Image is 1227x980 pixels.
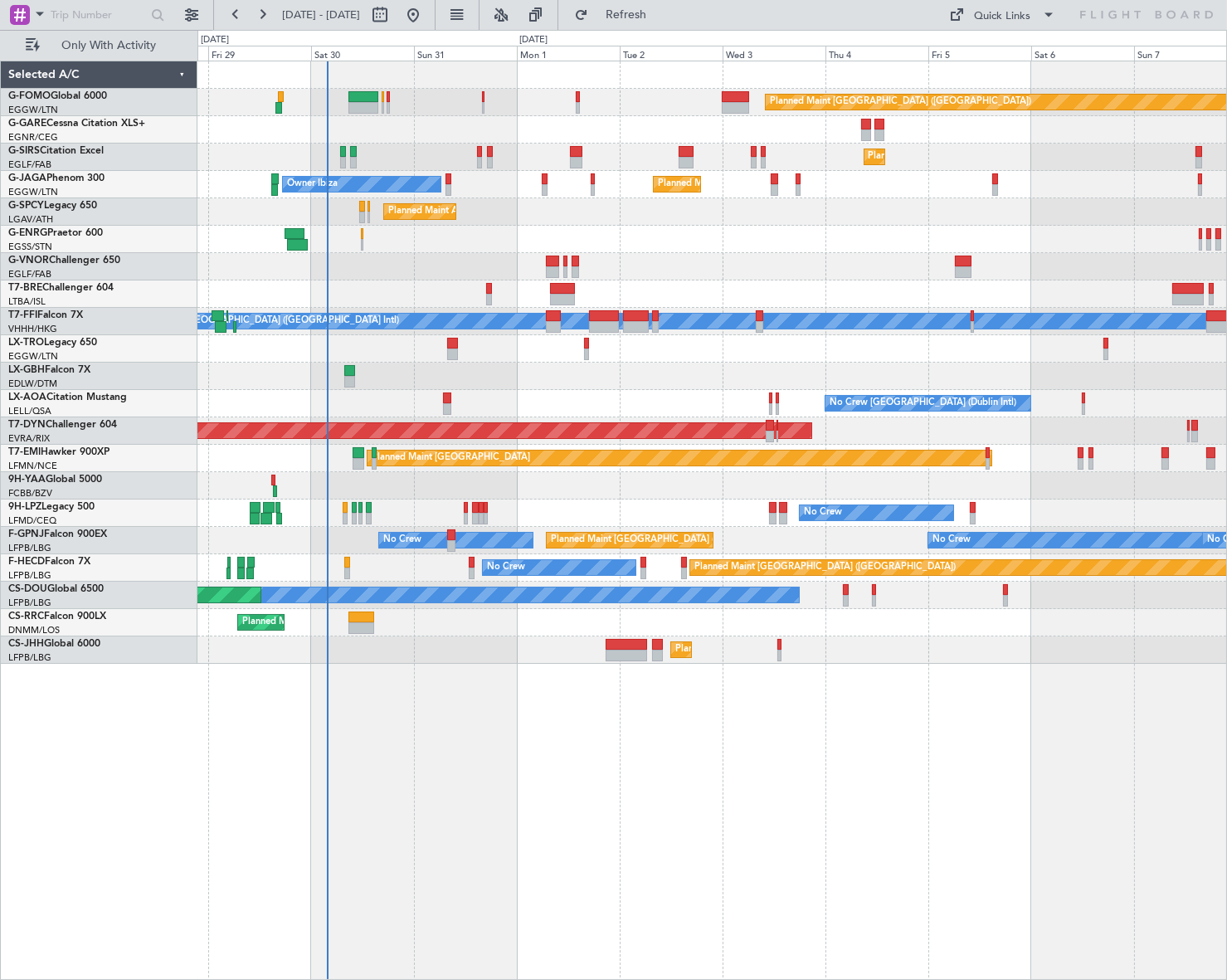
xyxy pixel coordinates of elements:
a: G-FOMOGlobal 6000 [8,91,107,101]
a: EGLF/FAB [8,268,51,280]
a: LX-TROLegacy 650 [8,338,97,348]
div: Fri 5 [928,46,1031,61]
a: DNMM/LOS [8,624,60,636]
a: EDLW/DTM [8,378,57,390]
a: G-SPCYLegacy 650 [8,201,97,211]
span: CS-JHH [8,639,44,649]
span: T7-DYN [8,420,46,430]
span: T7-FFI [8,310,37,320]
div: No Crew [804,500,842,525]
a: G-VNORChallenger 650 [8,256,120,266]
a: G-JAGAPhenom 300 [8,173,105,183]
a: 9H-LPZLegacy 500 [8,502,95,512]
a: CS-JHHGlobal 6000 [8,639,100,649]
a: CS-DOUGlobal 6500 [8,584,104,594]
a: LFMN/NCE [8,460,57,472]
a: T7-EMIHawker 900XP [8,447,110,457]
span: G-ENRG [8,228,47,238]
div: Fri 29 [208,46,311,61]
a: F-GPNJFalcon 900EX [8,529,107,539]
div: [PERSON_NAME][GEOGRAPHIC_DATA] ([GEOGRAPHIC_DATA] Intl) [110,309,399,334]
span: G-SPCY [8,201,44,211]
a: EGGW/LTN [8,186,58,198]
div: Owner Ibiza [287,172,338,197]
span: T7-EMI [8,447,41,457]
div: No Crew [932,528,971,553]
span: F-GPNJ [8,529,44,539]
a: 9H-YAAGlobal 5000 [8,475,102,485]
span: [DATE] - [DATE] [282,7,360,22]
a: EGGW/LTN [8,350,58,363]
a: LFMD/CEQ [8,514,56,527]
span: G-SIRS [8,146,40,156]
div: [DATE] [519,33,548,47]
a: LELL/QSA [8,405,51,417]
div: Planned Maint [GEOGRAPHIC_DATA] [372,446,530,470]
span: T7-BRE [8,283,42,293]
span: LX-GBH [8,365,45,375]
a: LTBA/ISL [8,295,46,308]
a: EGGW/LTN [8,104,58,116]
a: EGSS/STN [8,241,52,253]
a: T7-FFIFalcon 7X [8,310,83,320]
div: Planned Maint Athens ([PERSON_NAME] Intl) [388,199,579,224]
span: F-HECD [8,557,45,567]
a: EGNR/CEG [8,131,58,144]
button: Quick Links [942,2,1064,28]
div: Quick Links [975,8,1031,25]
span: CS-RRC [8,612,44,622]
div: [DATE] [201,33,229,47]
a: T7-BREChallenger 604 [8,283,114,293]
span: CS-DOU [8,584,47,594]
span: Only With Activity [43,40,175,51]
a: G-GARECessna Citation XLS+ [8,119,145,129]
a: LGAV/ATH [8,213,53,226]
a: G-ENRGPraetor 600 [8,228,103,238]
span: 9H-YAA [8,475,46,485]
input: Trip Number [51,2,146,27]
div: Mon 1 [517,46,620,61]
div: Thu 4 [825,46,928,61]
a: LX-GBHFalcon 7X [8,365,90,375]
div: Wed 3 [723,46,825,61]
a: T7-DYNChallenger 604 [8,420,117,430]
div: Planned Maint [GEOGRAPHIC_DATA] ([GEOGRAPHIC_DATA]) [869,144,1130,169]
span: Refresh [592,9,661,21]
a: VHHH/HKG [8,323,57,335]
div: No Crew [487,555,525,580]
span: G-FOMO [8,91,51,101]
a: LFPB/LBG [8,569,51,582]
a: LX-AOACitation Mustang [8,392,127,402]
div: No Crew [383,528,421,553]
div: Planned Maint [GEOGRAPHIC_DATA] ([GEOGRAPHIC_DATA]) [770,90,1031,115]
span: G-GARE [8,119,46,129]
a: CS-RRCFalcon 900LX [8,612,106,622]
a: G-SIRSCitation Excel [8,146,104,156]
div: Sat 6 [1031,46,1134,61]
span: LX-TRO [8,338,44,348]
div: Planned Maint [GEOGRAPHIC_DATA] ([GEOGRAPHIC_DATA]) [694,555,956,580]
div: Planned Maint [GEOGRAPHIC_DATA] ([GEOGRAPHIC_DATA]) [551,528,812,553]
div: Planned Maint [GEOGRAPHIC_DATA] ([GEOGRAPHIC_DATA]) [242,610,504,635]
div: Planned Maint [GEOGRAPHIC_DATA] ([GEOGRAPHIC_DATA]) [658,172,919,197]
span: G-VNOR [8,256,49,266]
div: Planned Maint [GEOGRAPHIC_DATA] ([GEOGRAPHIC_DATA]) [675,637,937,662]
a: EVRA/RIX [8,432,50,445]
a: FCBB/BZV [8,487,52,500]
a: EGLF/FAB [8,158,51,171]
a: LFPB/LBG [8,542,51,554]
div: No Crew [GEOGRAPHIC_DATA] (Dublin Intl) [830,391,1016,416]
a: LFPB/LBG [8,651,51,664]
span: LX-AOA [8,392,46,402]
button: Only With Activity [18,32,180,59]
div: Tue 2 [620,46,723,61]
span: G-JAGA [8,173,46,183]
div: Sat 30 [311,46,414,61]
a: LFPB/LBG [8,597,51,609]
div: Sun 31 [414,46,517,61]
button: Refresh [567,2,666,28]
span: 9H-LPZ [8,502,41,512]
a: F-HECDFalcon 7X [8,557,90,567]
